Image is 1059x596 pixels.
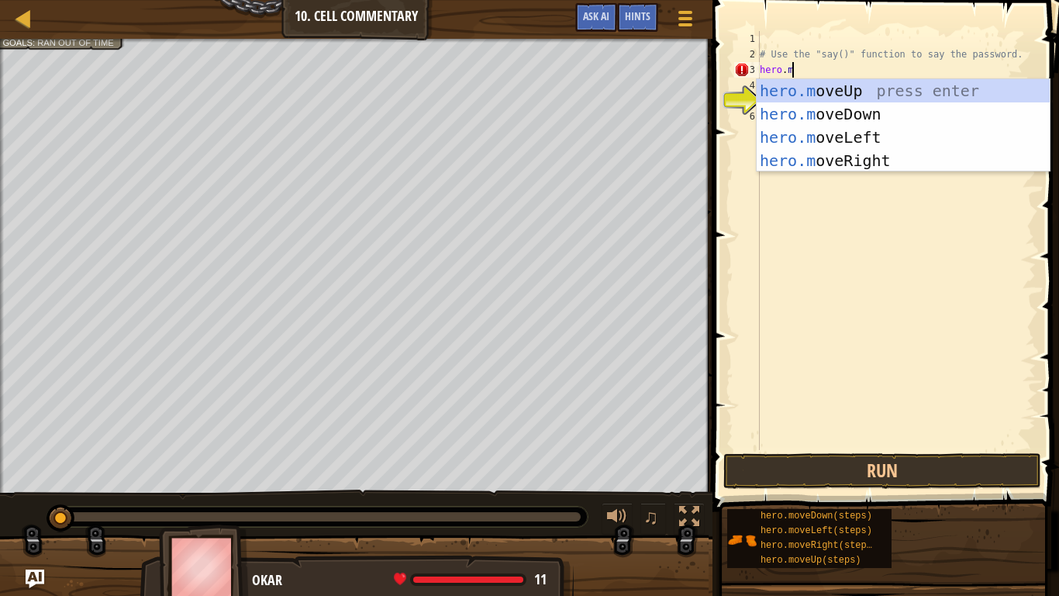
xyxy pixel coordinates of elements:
[761,540,878,551] span: hero.moveRight(steps)
[643,505,659,528] span: ♫
[734,93,760,109] div: 5
[674,503,705,535] button: Toggle fullscreen
[666,3,705,40] button: Show game menu
[602,503,633,535] button: Adjust volume
[625,9,650,23] span: Hints
[534,570,547,589] span: 11
[394,573,547,587] div: health: 11 / 11
[734,78,760,93] div: 4
[734,31,760,47] div: 1
[723,453,1041,489] button: Run
[252,570,558,591] div: Okar
[761,525,872,536] span: hero.moveLeft(steps)
[761,555,861,566] span: hero.moveUp(steps)
[583,9,609,23] span: Ask AI
[761,511,872,521] span: hero.moveDown(steps)
[734,62,760,78] div: 3
[734,109,760,124] div: 6
[727,525,757,555] img: portrait.png
[26,570,44,588] button: Ask AI
[734,47,760,62] div: 2
[640,503,667,535] button: ♫
[575,3,617,32] button: Ask AI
